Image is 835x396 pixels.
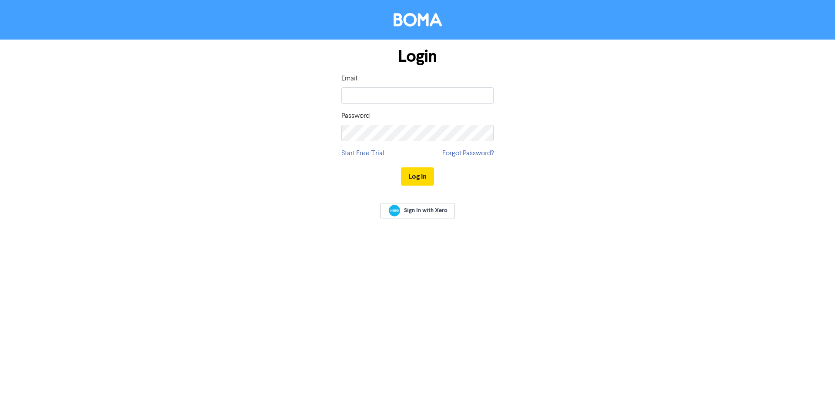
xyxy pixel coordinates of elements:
label: Email [341,73,357,84]
img: Xero logo [389,205,400,216]
a: Start Free Trial [341,148,384,159]
h1: Login [341,47,494,67]
a: Sign In with Xero [380,203,455,218]
span: Sign In with Xero [404,206,448,214]
a: Forgot Password? [442,148,494,159]
label: Password [341,111,370,121]
button: Log In [401,167,434,186]
img: BOMA Logo [394,13,442,27]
